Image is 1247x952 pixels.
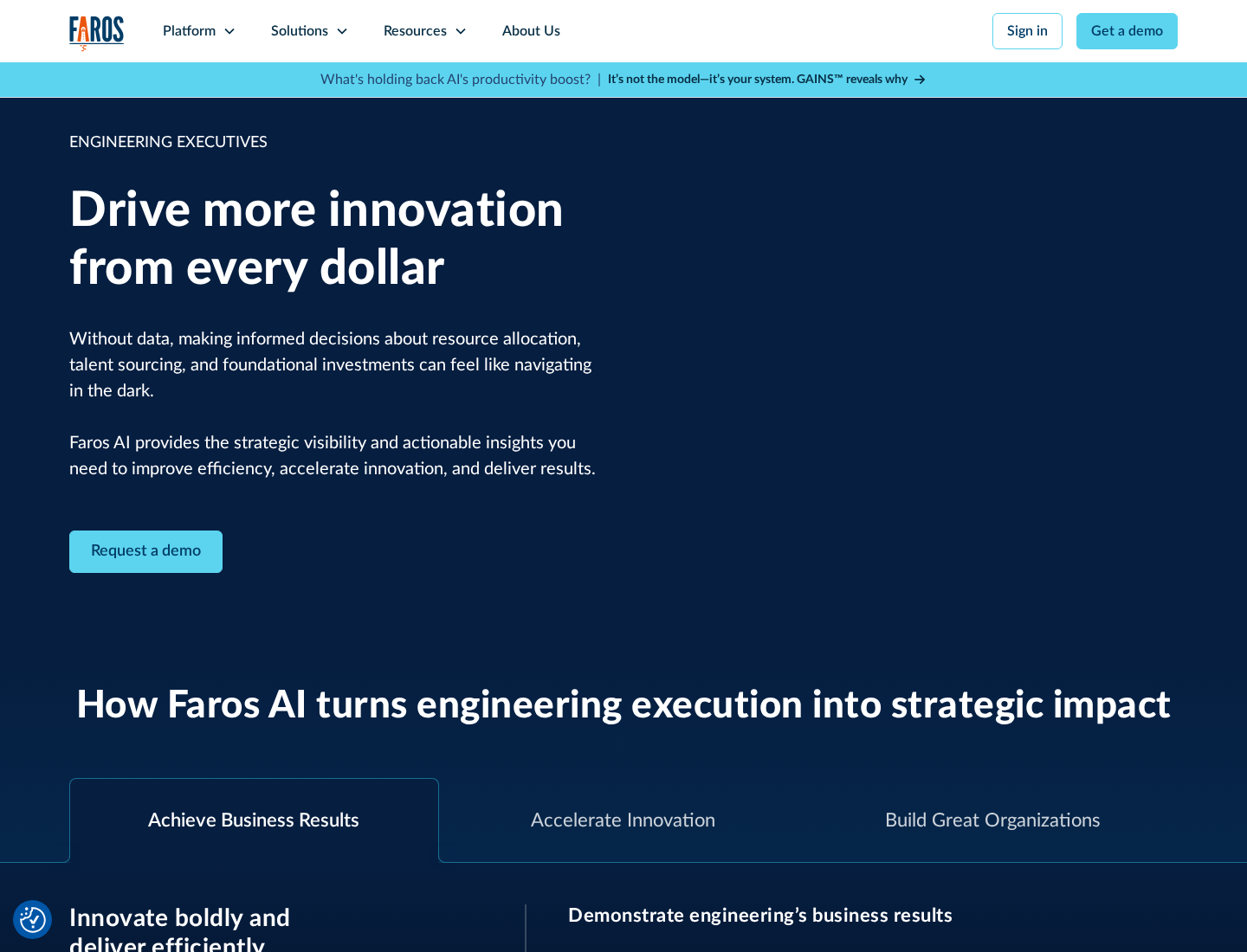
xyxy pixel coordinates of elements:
[69,326,598,482] p: Without data, making informed decisions about resource allocation, talent sourcing, and foundatio...
[384,21,447,42] div: Resources
[69,16,125,51] img: Logo of the analytics and reporting company Faros.
[531,807,715,835] div: Accelerate Innovation
[608,74,908,86] strong: It’s not the model—it’s your system. GAINS™ reveals why
[163,21,216,42] div: Platform
[69,531,223,573] a: Contact Modal
[76,684,1172,730] h2: How Faros AI turns engineering execution into strategic impact
[271,21,328,42] div: Solutions
[69,183,598,299] h1: Drive more innovation from every dollar
[320,69,601,90] p: What's holding back AI's productivity boost? |
[20,907,46,933] img: Revisit consent button
[992,13,1063,49] a: Sign in
[148,807,359,835] div: Achieve Business Results
[568,904,1178,927] h3: Demonstrate engineering’s business results
[885,807,1101,835] div: Build Great Organizations
[69,132,598,155] div: ENGINEERING EXECUTIVES
[1076,13,1178,49] a: Get a demo
[69,16,125,51] a: home
[608,71,927,89] a: It’s not the model—it’s your system. GAINS™ reveals why
[20,907,46,933] button: Cookie Settings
